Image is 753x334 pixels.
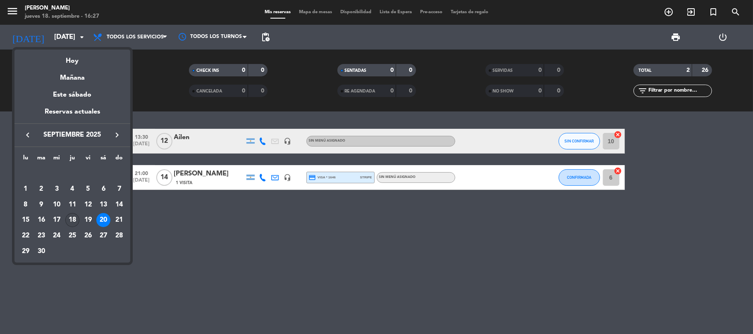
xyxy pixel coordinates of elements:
td: 26 de septiembre de 2025 [80,228,96,244]
td: 14 de septiembre de 2025 [111,197,127,213]
div: Mañana [14,66,130,83]
div: 18 [65,213,79,227]
td: 11 de septiembre de 2025 [65,197,80,213]
td: 6 de septiembre de 2025 [96,181,112,197]
div: 7 [112,182,126,196]
button: keyboard_arrow_left [20,130,35,140]
div: 20 [96,213,110,227]
td: 18 de septiembre de 2025 [65,212,80,228]
td: 24 de septiembre de 2025 [49,228,65,244]
div: 21 [112,213,126,227]
div: 5 [81,182,95,196]
td: 16 de septiembre de 2025 [33,212,49,228]
td: 28 de septiembre de 2025 [111,228,127,244]
span: septiembre 2025 [35,130,110,140]
td: 30 de septiembre de 2025 [33,244,49,259]
td: 21 de septiembre de 2025 [111,212,127,228]
div: 22 [19,229,33,243]
td: 22 de septiembre de 2025 [18,228,33,244]
div: 1 [19,182,33,196]
td: 4 de septiembre de 2025 [65,181,80,197]
th: jueves [65,153,80,166]
div: 6 [96,182,110,196]
th: viernes [80,153,96,166]
td: 3 de septiembre de 2025 [49,181,65,197]
div: 14 [112,198,126,212]
th: lunes [18,153,33,166]
th: domingo [111,153,127,166]
div: Este sábado [14,83,130,107]
td: 8 de septiembre de 2025 [18,197,33,213]
i: keyboard_arrow_right [112,130,122,140]
div: 29 [19,244,33,258]
div: 13 [96,198,110,212]
td: 23 de septiembre de 2025 [33,228,49,244]
div: 9 [34,198,48,212]
th: martes [33,153,49,166]
th: sábado [96,153,112,166]
td: 7 de septiembre de 2025 [111,181,127,197]
td: 10 de septiembre de 2025 [49,197,65,213]
div: 4 [65,182,79,196]
div: 24 [50,229,64,243]
td: 15 de septiembre de 2025 [18,212,33,228]
div: 15 [19,213,33,227]
div: Reservas actuales [14,107,130,123]
th: miércoles [49,153,65,166]
td: 25 de septiembre de 2025 [65,228,80,244]
div: 19 [81,213,95,227]
div: 10 [50,198,64,212]
div: 12 [81,198,95,212]
div: 25 [65,229,79,243]
td: 12 de septiembre de 2025 [80,197,96,213]
div: 17 [50,213,64,227]
td: 17 de septiembre de 2025 [49,212,65,228]
td: 5 de septiembre de 2025 [80,181,96,197]
div: 8 [19,198,33,212]
button: keyboard_arrow_right [110,130,124,140]
td: 19 de septiembre de 2025 [80,212,96,228]
div: 2 [34,182,48,196]
td: 13 de septiembre de 2025 [96,197,112,213]
div: 26 [81,229,95,243]
td: 29 de septiembre de 2025 [18,244,33,259]
td: 2 de septiembre de 2025 [33,181,49,197]
div: 11 [65,198,79,212]
td: 9 de septiembre de 2025 [33,197,49,213]
div: 27 [96,229,110,243]
div: 3 [50,182,64,196]
td: 27 de septiembre de 2025 [96,228,112,244]
div: 28 [112,229,126,243]
div: Hoy [14,50,130,66]
div: 30 [34,244,48,258]
td: 20 de septiembre de 2025 [96,212,112,228]
div: 16 [34,213,48,227]
i: keyboard_arrow_left [23,130,33,140]
td: SEP. [18,166,127,181]
div: 23 [34,229,48,243]
td: 1 de septiembre de 2025 [18,181,33,197]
